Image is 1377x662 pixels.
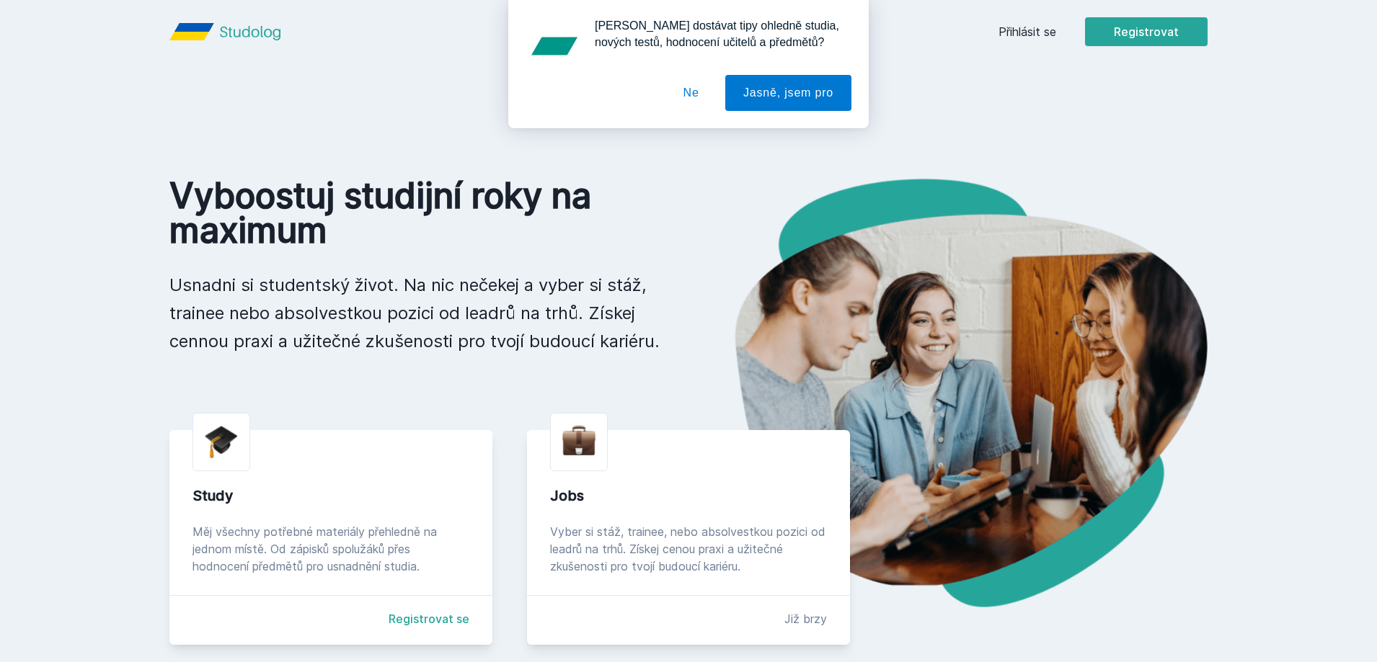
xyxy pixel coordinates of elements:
[550,523,827,575] div: Vyber si stáž, trainee, nebo absolvestkou pozici od leadrů na trhů. Získej cenou praxi a užitečné...
[205,425,238,459] img: graduation-cap.png
[526,17,583,75] img: notification icon
[583,17,851,50] div: [PERSON_NAME] dostávat tipy ohledně studia, nových testů, hodnocení učitelů a předmětů?
[784,610,827,627] div: Již brzy
[665,75,717,111] button: Ne
[725,75,851,111] button: Jasně, jsem pro
[389,610,469,627] a: Registrovat se
[192,523,469,575] div: Měj všechny potřebné materiály přehledně na jednom místě. Od zápisků spolužáků přes hodnocení pře...
[192,486,469,506] div: Study
[562,422,595,459] img: briefcase.png
[688,179,1208,607] img: hero.png
[169,179,665,248] h1: Vyboostuj studijní roky na maximum
[169,271,665,355] p: Usnadni si studentský život. Na nic nečekej a vyber si stáž, trainee nebo absolvestkou pozici od ...
[550,486,827,506] div: Jobs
